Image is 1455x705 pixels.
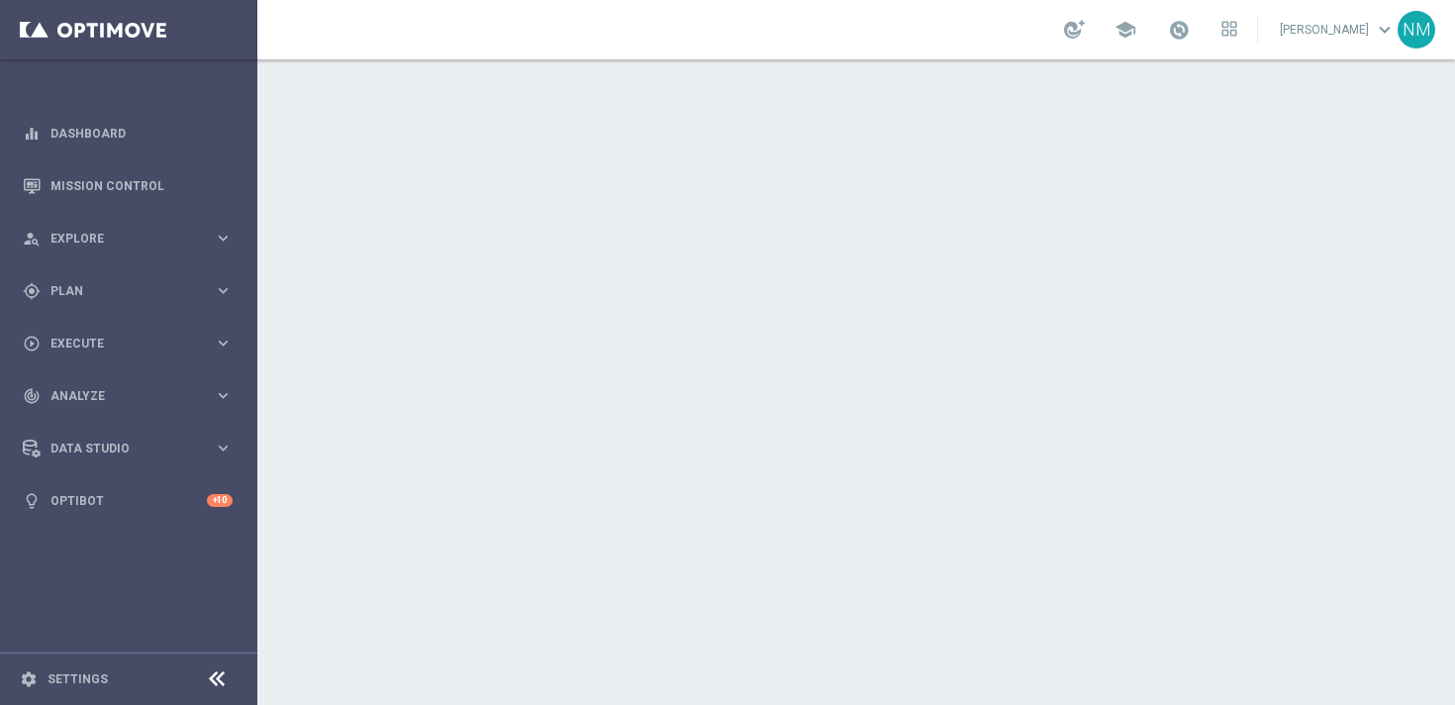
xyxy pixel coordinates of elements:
button: play_circle_outline Execute keyboard_arrow_right [22,336,234,352]
button: equalizer Dashboard [22,126,234,142]
span: Execute [50,338,214,350]
span: Plan [50,285,214,297]
i: equalizer [23,125,41,143]
i: lightbulb [23,492,41,510]
div: Analyze [23,387,214,405]
div: Mission Control [23,159,233,212]
i: keyboard_arrow_right [214,386,233,405]
button: Data Studio keyboard_arrow_right [22,441,234,456]
div: NM [1398,11,1435,49]
div: Plan [23,282,214,300]
i: track_changes [23,387,41,405]
div: Data Studio [23,440,214,457]
i: gps_fixed [23,282,41,300]
div: Dashboard [23,107,233,159]
i: play_circle_outline [23,335,41,352]
i: keyboard_arrow_right [214,229,233,248]
i: person_search [23,230,41,248]
span: school [1115,19,1136,41]
div: +10 [207,494,233,507]
a: [PERSON_NAME]keyboard_arrow_down [1278,15,1398,45]
button: lightbulb Optibot +10 [22,493,234,509]
a: Mission Control [50,159,233,212]
i: keyboard_arrow_right [214,439,233,457]
button: Mission Control [22,178,234,194]
span: keyboard_arrow_down [1374,19,1396,41]
span: Analyze [50,390,214,402]
i: settings [20,670,38,688]
i: keyboard_arrow_right [214,281,233,300]
div: Optibot [23,474,233,527]
a: Settings [48,673,108,685]
span: Explore [50,233,214,245]
button: person_search Explore keyboard_arrow_right [22,231,234,247]
a: Optibot [50,474,207,527]
a: Dashboard [50,107,233,159]
button: gps_fixed Plan keyboard_arrow_right [22,283,234,299]
span: Data Studio [50,443,214,454]
div: Explore [23,230,214,248]
button: track_changes Analyze keyboard_arrow_right [22,388,234,404]
i: keyboard_arrow_right [214,334,233,352]
div: Execute [23,335,214,352]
